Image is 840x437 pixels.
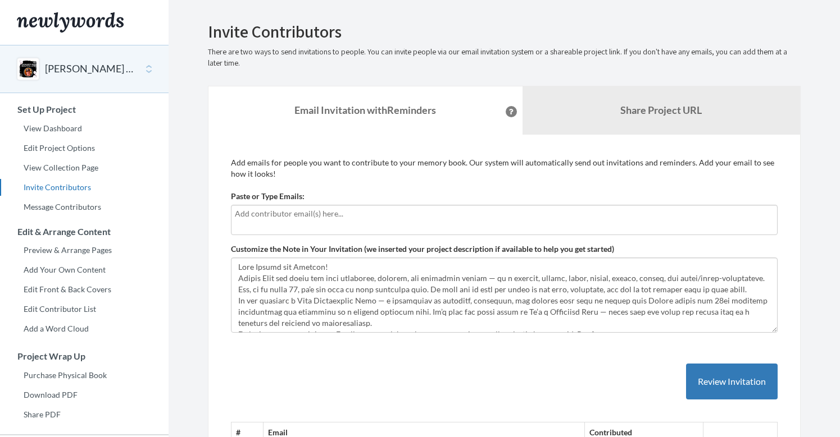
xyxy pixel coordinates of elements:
textarea: Lore Ipsumd sit Ametcon! Adipis Elit sed doeiu tem inci utlaboree, dolorem, ali enimadmin veniam ... [231,257,778,333]
button: [PERSON_NAME] BIG BEAUTIFUL LIFE! [45,62,136,76]
p: There are two ways to send invitations to people. You can invite people via our email invitation ... [208,47,801,69]
img: Newlywords logo [17,12,124,33]
label: Customize the Note in Your Invitation (we inserted your project description if available to help ... [231,243,614,255]
h2: Invite Contributors [208,22,801,41]
strong: Email Invitation with Reminders [294,104,436,116]
button: Review Invitation [686,364,778,400]
label: Paste or Type Emails: [231,191,305,202]
h3: Edit & Arrange Content [1,227,169,237]
p: Add emails for people you want to contribute to your memory book. Our system will automatically s... [231,157,778,180]
input: Add contributor email(s) here... [235,208,771,220]
h3: Set Up Project [1,104,169,114]
b: Share Project URL [620,104,702,116]
h3: Project Wrap Up [1,351,169,361]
